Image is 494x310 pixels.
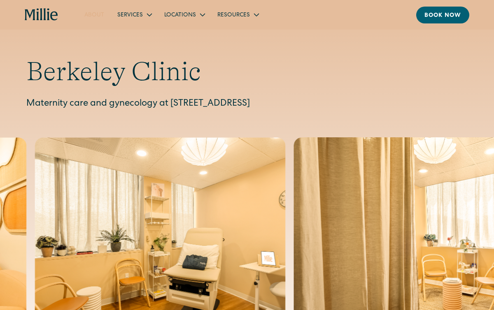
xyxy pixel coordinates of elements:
div: Locations [158,8,211,21]
div: Services [117,11,143,20]
div: Book now [424,12,461,20]
div: Services [111,8,158,21]
div: Locations [164,11,196,20]
p: Maternity care and gynecology at [STREET_ADDRESS] [26,97,468,111]
a: About [78,8,111,21]
a: Book now [416,7,469,23]
div: Resources [217,11,250,20]
a: home [25,8,58,21]
div: Resources [211,8,265,21]
h1: Berkeley Clinic [26,56,468,88]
